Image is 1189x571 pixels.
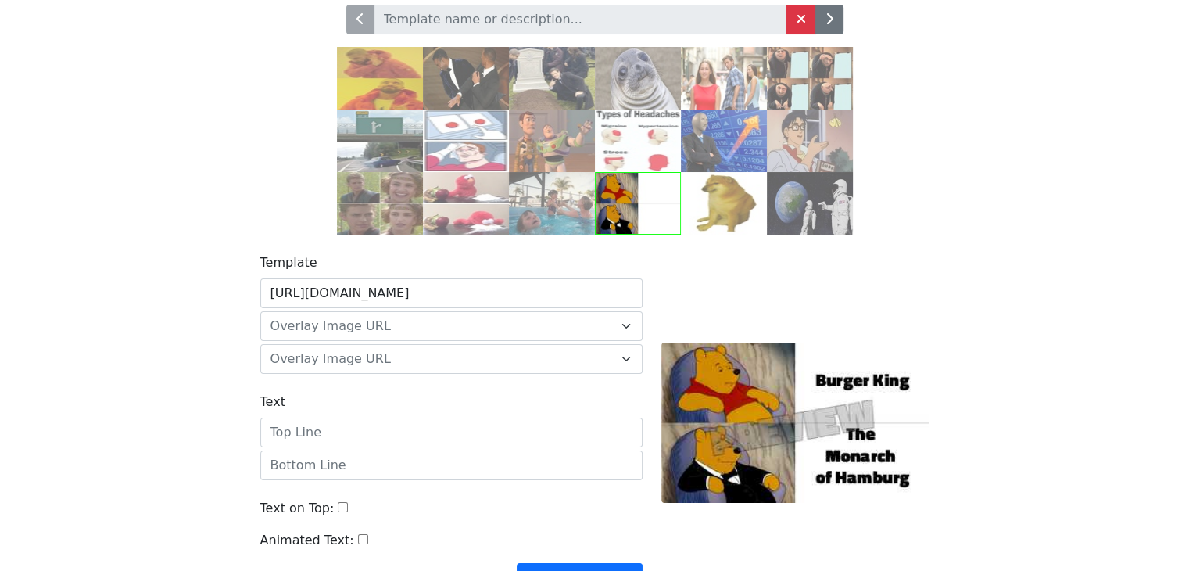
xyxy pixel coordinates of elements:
img: grave.jpg [509,47,595,110]
img: buzz.jpg [509,110,595,172]
span: Overlay Image URL [270,318,391,333]
input: Background Image URL [260,278,643,308]
img: gru.jpg [767,47,853,110]
img: stonks.jpg [681,110,767,172]
img: pooh.jpg [595,172,681,235]
label: Text [260,393,285,411]
img: exit.jpg [337,110,423,172]
img: pool.jpg [509,172,595,235]
input: Top Line [260,418,643,447]
span: Overlay Image URL [270,350,614,368]
img: cheems.jpg [681,172,767,235]
img: db.jpg [681,47,767,110]
label: Animated Text: [260,531,354,550]
span: Overlay Image URL [270,317,614,336]
img: right.jpg [337,172,423,235]
img: pigeon.jpg [767,110,853,172]
span: Overlay Image URL [260,344,643,374]
label: Template [260,253,317,272]
img: astronaut.jpg [767,172,853,235]
img: drake.jpg [337,47,423,110]
span: Overlay Image URL [270,351,391,366]
img: ds.jpg [423,110,509,172]
img: headaches.jpg [595,110,681,172]
input: Bottom Line [260,451,643,480]
span: Overlay Image URL [260,311,643,341]
img: slap.jpg [423,47,509,110]
img: ams.jpg [595,47,681,110]
img: elmo.jpg [423,172,509,235]
input: Template name or description... [374,5,787,34]
label: Text on Top: [260,499,335,518]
